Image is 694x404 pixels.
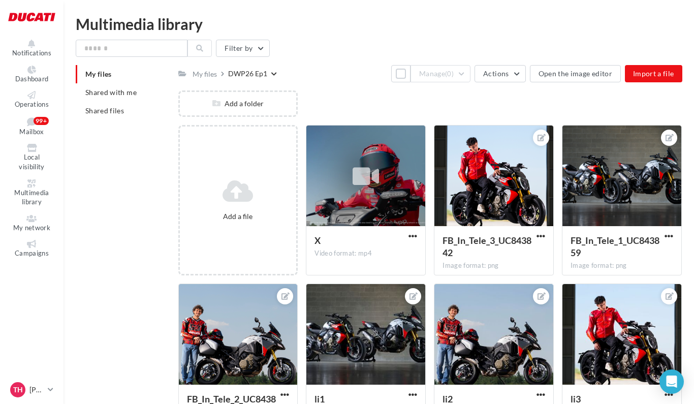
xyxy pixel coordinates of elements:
[8,212,55,234] a: My network
[85,70,112,78] span: My files
[34,117,49,125] div: 99+
[571,235,659,258] span: FB_In_Tele_1_UC843859
[29,385,44,395] p: [PERSON_NAME]
[625,65,682,82] button: Import a file
[8,142,55,173] a: Local visibility
[14,189,49,206] span: Multimedia library
[19,128,44,136] span: Mailbox
[193,69,217,79] div: My files
[443,235,531,258] span: FB_In_Tele_3_UC843842
[216,40,269,57] button: Filter by
[76,16,682,32] div: Multimedia library
[13,224,50,232] span: My network
[659,369,684,394] div: Open Intercom Messenger
[314,235,321,246] span: X
[8,238,55,260] a: Campaigns
[85,106,124,115] span: Shared files
[8,177,55,208] a: Multimedia library
[13,385,23,395] span: TH
[314,249,417,258] div: Video format: mp4
[633,69,674,78] span: Import a file
[228,69,267,79] div: DWP26 Ep1
[15,249,49,257] span: Campaigns
[530,65,621,82] button: Open the image editor
[411,65,470,82] button: Manage(0)
[571,261,673,270] div: Image format: png
[8,38,55,59] button: Notifications
[475,65,525,82] button: Actions
[12,49,51,57] span: Notifications
[8,115,55,138] a: Mailbox 99+
[15,100,49,108] span: Operations
[8,89,55,111] a: Operations
[445,70,454,78] span: (0)
[85,88,137,97] span: Shared with me
[15,75,49,83] span: Dashboard
[483,69,509,78] span: Actions
[8,380,55,399] a: TH [PERSON_NAME]
[180,99,297,109] div: Add a folder
[19,153,44,171] span: Local visibility
[184,211,293,222] div: Add a file
[443,261,545,270] div: Image format: png
[8,64,55,85] a: Dashboard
